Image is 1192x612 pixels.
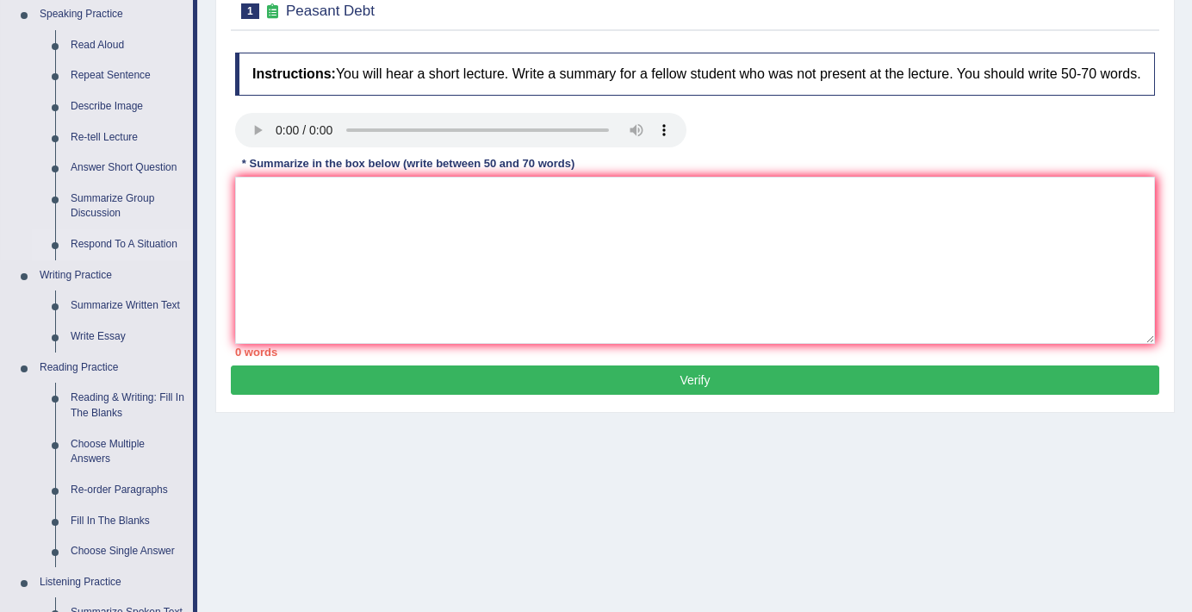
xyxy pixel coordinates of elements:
[63,91,193,122] a: Describe Image
[63,429,193,475] a: Choose Multiple Answers
[63,536,193,567] a: Choose Single Answer
[235,53,1155,96] h4: You will hear a short lecture. Write a summary for a fellow student who was not present at the le...
[63,322,193,353] a: Write Essay
[241,3,259,19] span: 1
[264,3,282,20] small: Exam occurring question
[63,184,193,229] a: Summarize Group Discussion
[63,475,193,506] a: Re-order Paragraphs
[252,66,336,81] b: Instructions:
[231,365,1159,395] button: Verify
[235,344,1155,360] div: 0 words
[63,30,193,61] a: Read Aloud
[32,353,193,384] a: Reading Practice
[63,506,193,537] a: Fill In The Blanks
[63,153,193,184] a: Answer Short Question
[32,567,193,598] a: Listening Practice
[286,3,375,19] small: Peasant Debt
[63,383,193,428] a: Reading & Writing: Fill In The Blanks
[63,60,193,91] a: Repeat Sentence
[63,229,193,260] a: Respond To A Situation
[63,122,193,153] a: Re-tell Lecture
[63,290,193,322] a: Summarize Written Text
[235,156,581,172] div: * Summarize in the box below (write between 50 and 70 words)
[32,260,193,291] a: Writing Practice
